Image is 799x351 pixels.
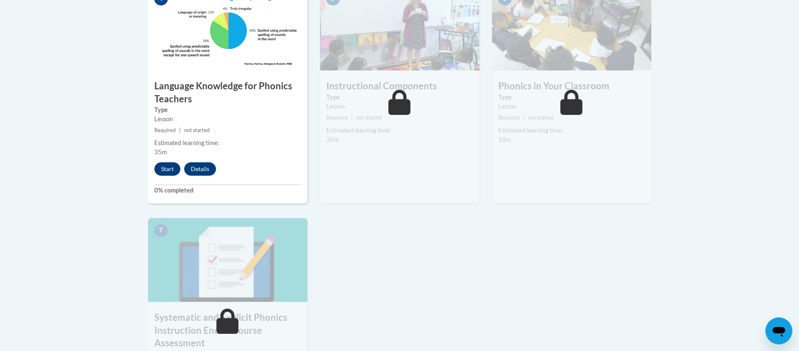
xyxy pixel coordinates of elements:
[148,311,307,350] h3: Systematic and Explicit Phonics Instruction End of Course Assessment
[179,127,181,133] span: |
[498,126,645,135] div: Estimated learning time:
[320,80,479,93] h3: Instructional Components
[523,114,525,121] span: |
[492,80,651,93] h3: Phonics in Your Classroom
[498,114,520,121] span: Required
[326,136,339,143] span: 30m
[326,102,473,111] div: Lesson
[326,114,348,121] span: Required
[326,126,473,135] div: Estimated learning time:
[154,114,301,124] div: Lesson
[528,114,554,121] span: not started
[765,317,792,344] iframe: Button to launch messaging window
[184,127,210,133] span: not started
[498,136,511,143] span: 10m
[154,162,180,176] button: Start
[154,224,168,237] span: 7
[154,127,176,133] span: Required
[154,105,301,114] label: Type
[154,148,167,156] span: 35m
[184,162,216,176] button: Details
[498,102,645,111] div: Lesson
[351,114,353,121] span: |
[154,138,301,148] div: Estimated learning time:
[154,186,301,195] label: 0% completed
[326,93,473,102] label: Type
[148,80,307,106] h3: Language Knowledge for Phonics Teachers
[148,218,307,302] img: Course Image
[356,114,382,121] span: not started
[498,93,645,102] label: Type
